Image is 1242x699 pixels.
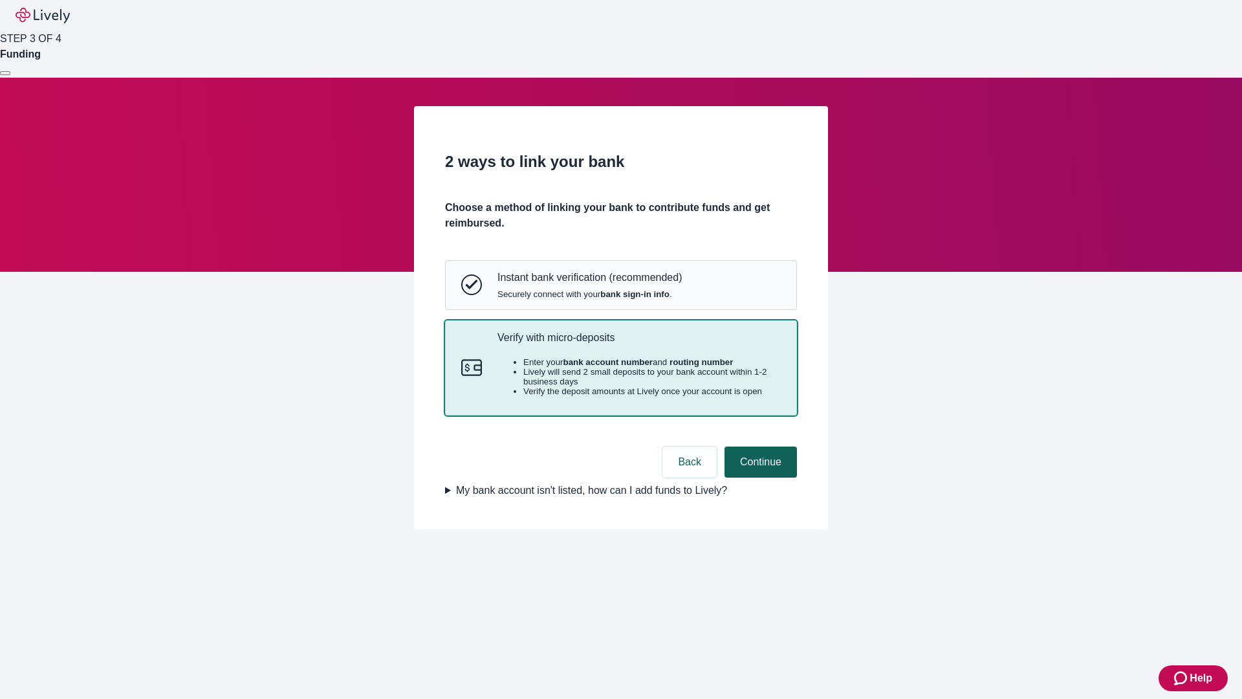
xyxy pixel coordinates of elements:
p: Verify with micro-deposits [497,331,781,344]
span: Help [1190,671,1212,686]
summary: My bank account isn't listed, how can I add funds to Lively? [445,483,797,498]
button: Zendesk support iconHelp [1159,665,1228,691]
li: Enter your and [523,357,781,367]
p: Instant bank verification (recommended) [497,271,682,283]
h4: Choose a method of linking your bank to contribute funds and get reimbursed. [445,200,797,231]
button: Back [662,447,717,478]
h2: 2 ways to link your bank [445,150,797,173]
li: Verify the deposit amounts at Lively once your account is open [523,386,781,396]
span: Securely connect with your . [497,289,682,299]
li: Lively will send 2 small deposits to your bank account within 1-2 business days [523,367,781,386]
strong: routing number [670,357,733,367]
button: Micro-depositsVerify with micro-depositsEnter yourbank account numberand routing numberLively wil... [446,321,796,416]
img: Lively [16,8,70,23]
strong: bank sign-in info [600,289,670,299]
svg: Zendesk support icon [1174,671,1190,686]
button: Instant bank verificationInstant bank verification (recommended)Securely connect with yourbank si... [446,261,796,309]
button: Continue [724,447,797,478]
strong: bank account number [563,357,653,367]
svg: Instant bank verification [461,274,482,295]
svg: Micro-deposits [461,357,482,378]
